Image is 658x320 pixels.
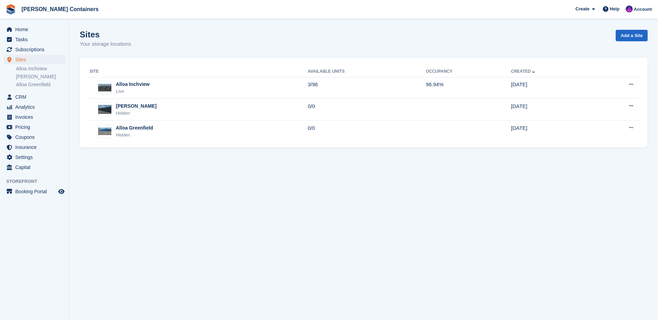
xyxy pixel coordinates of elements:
[88,66,308,77] th: Site
[16,73,66,80] a: [PERSON_NAME]
[15,112,57,122] span: Invoices
[98,84,111,91] img: Image of Alloa Inchview site
[116,132,153,139] div: Hidden
[3,142,66,152] a: menu
[80,40,131,48] p: Your storage locations
[3,35,66,44] a: menu
[98,105,111,114] img: Image of Alloa Kelliebank site
[116,88,149,95] div: Live
[511,121,592,142] td: [DATE]
[575,6,589,12] span: Create
[426,66,511,77] th: Occupancy
[116,110,156,117] div: Hidden
[3,112,66,122] a: menu
[16,65,66,72] a: Alloa Inchview
[6,178,69,185] span: Storefront
[3,162,66,172] a: menu
[3,102,66,112] a: menu
[308,77,426,99] td: 3/96
[98,127,111,135] img: Image of Alloa Greenfield site
[634,6,652,13] span: Account
[511,69,536,74] a: Created
[3,132,66,142] a: menu
[15,45,57,54] span: Subscriptions
[15,102,57,112] span: Analytics
[15,142,57,152] span: Insurance
[308,99,426,121] td: 0/0
[19,3,101,15] a: [PERSON_NAME] Containers
[308,66,426,77] th: Available Units
[511,99,592,121] td: [DATE]
[3,25,66,34] a: menu
[610,6,619,12] span: Help
[6,4,16,15] img: stora-icon-8386f47178a22dfd0bd8f6a31ec36ba5ce8667c1dd55bd0f319d3a0aa187defe.svg
[3,122,66,132] a: menu
[15,25,57,34] span: Home
[116,103,156,110] div: [PERSON_NAME]
[616,30,648,41] a: Add a Site
[426,77,511,99] td: 96.94%
[3,55,66,64] a: menu
[57,187,66,196] a: Preview store
[116,124,153,132] div: Alloa Greenfield
[3,92,66,102] a: menu
[3,45,66,54] a: menu
[3,152,66,162] a: menu
[511,77,592,99] td: [DATE]
[15,187,57,196] span: Booking Portal
[308,121,426,142] td: 0/0
[15,152,57,162] span: Settings
[15,35,57,44] span: Tasks
[15,162,57,172] span: Capital
[15,122,57,132] span: Pricing
[15,132,57,142] span: Coupons
[15,92,57,102] span: CRM
[80,30,131,39] h1: Sites
[16,81,66,88] a: Alloa Greenfield
[15,55,57,64] span: Sites
[116,81,149,88] div: Alloa Inchview
[626,6,633,12] img: Claire Wilson
[3,187,66,196] a: menu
